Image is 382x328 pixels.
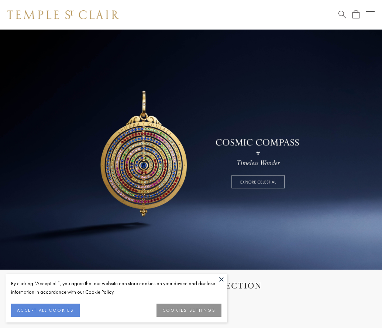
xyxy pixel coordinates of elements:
button: COOKIES SETTINGS [156,304,221,317]
button: ACCEPT ALL COOKIES [11,304,80,317]
a: Search [338,10,346,19]
a: Open Shopping Bag [352,10,359,19]
div: By clicking “Accept all”, you agree that our website can store cookies on your device and disclos... [11,279,221,296]
img: Temple St. Clair [7,10,119,19]
button: Open navigation [366,10,375,19]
